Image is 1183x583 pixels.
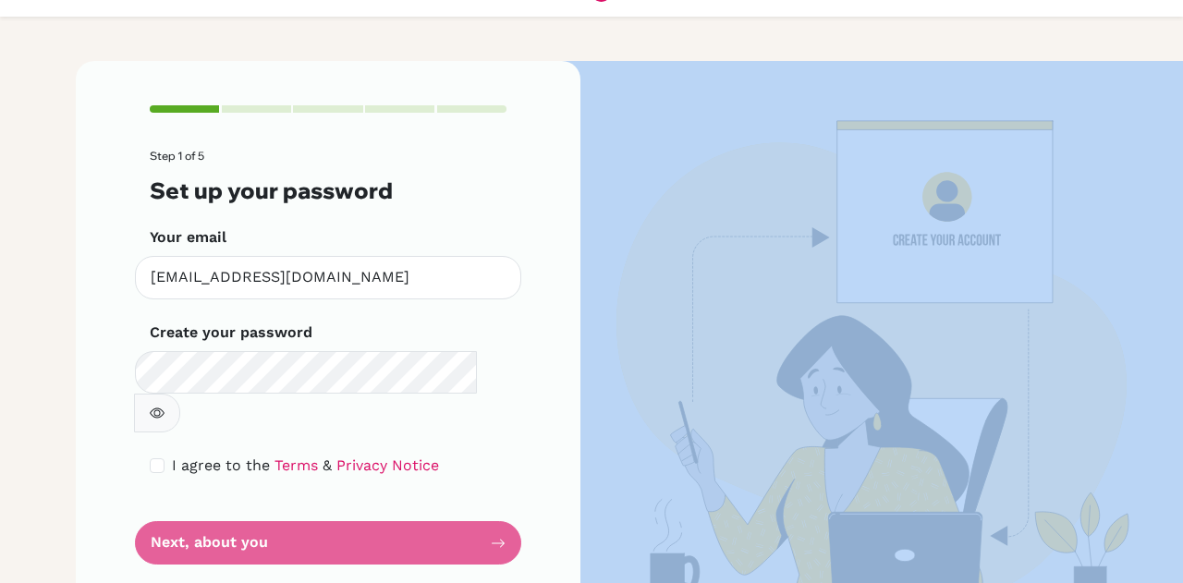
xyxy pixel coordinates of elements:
[336,456,439,474] a: Privacy Notice
[135,256,521,299] input: Insert your email*
[323,456,332,474] span: &
[274,456,318,474] a: Terms
[150,149,204,163] span: Step 1 of 5
[150,322,312,344] label: Create your password
[150,226,226,249] label: Your email
[150,177,506,204] h3: Set up your password
[172,456,270,474] span: I agree to the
